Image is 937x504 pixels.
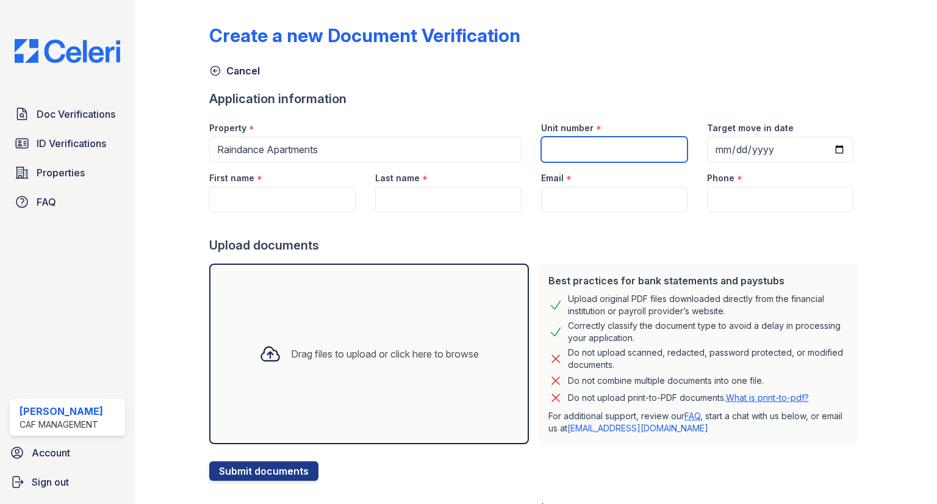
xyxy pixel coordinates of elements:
[10,190,125,214] a: FAQ
[548,273,849,288] div: Best practices for bank statements and paystubs
[10,102,125,126] a: Doc Verifications
[10,131,125,156] a: ID Verifications
[209,122,246,134] label: Property
[548,410,849,434] p: For additional support, review our , start a chat with us below, or email us at
[707,172,734,184] label: Phone
[684,411,700,421] a: FAQ
[568,347,849,371] div: Do not upload scanned, redacted, password protected, or modified documents.
[32,445,70,460] span: Account
[707,122,794,134] label: Target move in date
[5,470,130,494] a: Sign out
[209,461,318,481] button: Submit documents
[10,160,125,185] a: Properties
[32,475,69,489] span: Sign out
[37,165,85,180] span: Properties
[37,107,115,121] span: Doc Verifications
[37,195,56,209] span: FAQ
[209,24,520,46] div: Create a new Document Verification
[568,320,849,344] div: Correctly classify the document type to avoid a delay in processing your application.
[568,293,849,317] div: Upload original PDF files downloaded directly from the financial institution or payroll provider’...
[20,404,103,419] div: [PERSON_NAME]
[209,90,863,107] div: Application information
[209,63,260,78] a: Cancel
[20,419,103,431] div: CAF Management
[726,392,809,403] a: What is print-to-pdf?
[291,347,479,361] div: Drag files to upload or click here to browse
[37,136,106,151] span: ID Verifications
[209,172,254,184] label: First name
[567,423,708,433] a: [EMAIL_ADDRESS][DOMAIN_NAME]
[568,373,764,388] div: Do not combine multiple documents into one file.
[209,237,863,254] div: Upload documents
[541,172,564,184] label: Email
[375,172,420,184] label: Last name
[541,122,594,134] label: Unit number
[568,392,809,404] p: Do not upload print-to-PDF documents.
[5,441,130,465] a: Account
[5,39,130,63] img: CE_Logo_Blue-a8612792a0a2168367f1c8372b55b34899dd931a85d93a1a3d3e32e68fde9ad4.png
